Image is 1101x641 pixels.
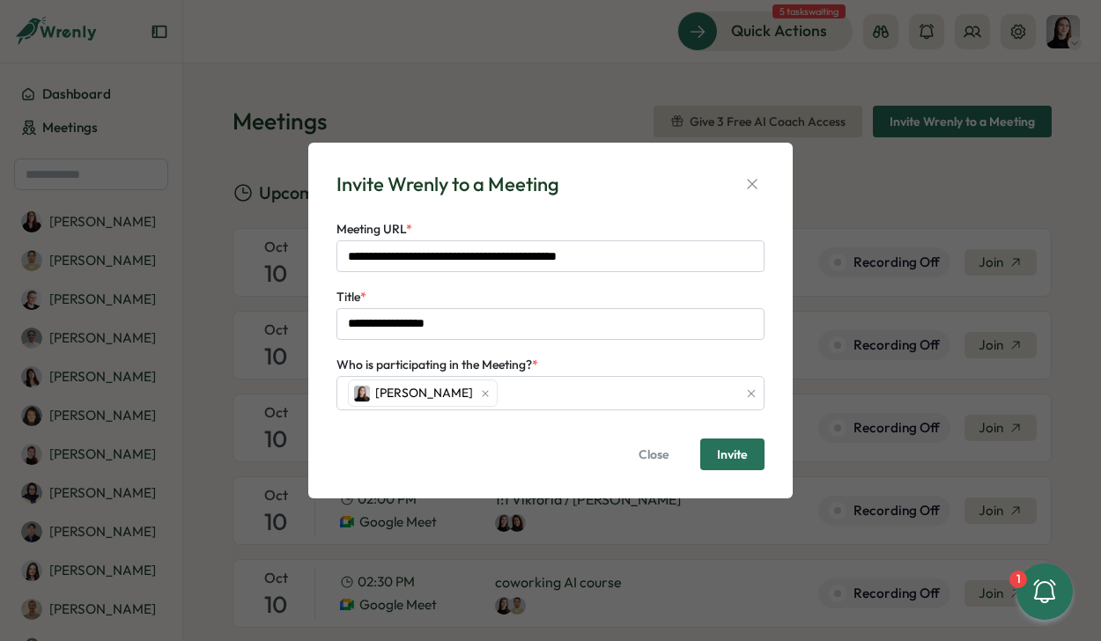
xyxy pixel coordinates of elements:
[639,439,669,469] span: Close
[375,384,473,403] span: [PERSON_NAME]
[336,220,412,239] label: Meeting URL
[1009,571,1027,588] div: 1
[336,288,366,307] label: Title
[336,357,532,372] span: Who is participating in the Meeting?
[354,386,370,402] img: Elena Ladushyna
[1016,564,1073,620] button: 1
[700,438,765,470] button: Invite
[622,438,686,470] button: Close
[717,448,748,460] span: Invite
[336,171,559,198] div: Invite Wrenly to a Meeting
